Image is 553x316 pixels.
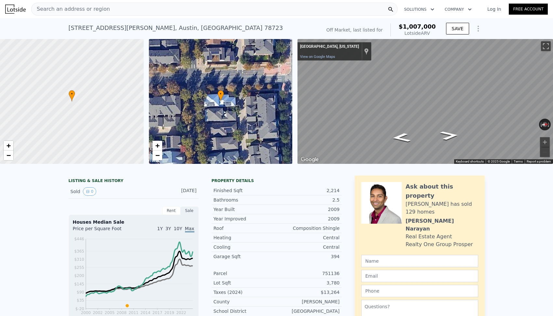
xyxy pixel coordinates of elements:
[152,310,162,315] tspan: 2017
[472,22,485,35] button: Show Options
[406,200,478,216] div: [PERSON_NAME] has sold 129 homes
[71,187,128,196] div: Sold
[74,273,84,278] tspan: $200
[162,206,180,215] div: Rent
[214,216,277,222] div: Year Improved
[185,226,194,232] span: Max
[277,206,340,213] div: 2009
[406,182,478,200] div: Ask about this property
[277,216,340,222] div: 2009
[168,187,197,196] div: [DATE]
[4,151,13,160] a: Zoom out
[364,48,369,55] a: Show location on map
[4,141,13,151] a: Zoom in
[277,253,340,260] div: 394
[277,244,340,250] div: Central
[399,30,436,36] div: Lotside ARV
[152,151,162,160] a: Zoom out
[406,217,478,233] div: [PERSON_NAME] Narayan
[214,308,277,314] div: School District
[399,23,436,30] span: $1,007,000
[74,257,84,262] tspan: $310
[299,155,321,164] a: Open this area in Google Maps (opens a new window)
[7,141,11,150] span: +
[74,282,84,286] tspan: $145
[217,91,224,97] span: •
[157,226,163,231] span: 1Y
[277,308,340,314] div: [GEOGRAPHIC_DATA]
[140,310,151,315] tspan: 2014
[539,121,551,127] button: Reset the view
[32,5,110,13] span: Search an address or region
[326,27,383,33] div: Off Market, last listed for
[214,234,277,241] div: Heating
[361,285,478,297] input: Phone
[406,233,452,241] div: Real Estate Agent
[7,151,11,159] span: −
[155,151,159,159] span: −
[105,310,115,315] tspan: 2005
[214,289,277,296] div: Taxes (2024)
[361,255,478,267] input: Name
[541,41,551,51] button: Toggle fullscreen view
[547,119,551,130] button: Rotate clockwise
[214,206,277,213] div: Year Built
[75,307,84,311] tspan: $-20
[539,119,543,130] button: Rotate counterclockwise
[74,237,84,241] tspan: $446
[361,270,478,282] input: Email
[174,226,182,231] span: 10Y
[488,160,510,163] span: © 2025 Google
[277,225,340,231] div: Composition Shingle
[540,137,550,147] button: Zoom in
[277,270,340,277] div: 751136
[509,4,548,15] a: Free Account
[69,178,199,185] div: LISTING & SALE HISTORY
[540,147,550,157] button: Zoom out
[277,280,340,286] div: 3,780
[514,160,523,163] a: Terms
[214,280,277,286] div: Lot Sqft
[176,310,186,315] tspan: 2022
[214,225,277,231] div: Roof
[73,225,134,236] div: Price per Square Foot
[180,206,199,215] div: Sale
[214,244,277,250] div: Cooling
[527,160,551,163] a: Report a problem
[165,226,171,231] span: 3Y
[155,141,159,150] span: +
[69,91,75,97] span: •
[69,90,75,101] div: •
[5,5,26,14] img: Lotside
[277,197,340,203] div: 2.5
[399,4,440,15] button: Solutions
[456,159,484,164] button: Keyboard shortcuts
[384,131,419,144] path: Go South
[93,310,103,315] tspan: 2002
[446,23,469,34] button: SAVE
[299,155,321,164] img: Google
[214,253,277,260] div: Garage Sqft
[406,241,473,248] div: Realty One Group Prosper
[69,23,283,33] div: [STREET_ADDRESS][PERSON_NAME] , Austin , [GEOGRAPHIC_DATA] 78723
[77,298,84,303] tspan: $35
[277,289,340,296] div: $13,264
[116,310,126,315] tspan: 2008
[214,270,277,277] div: Parcel
[128,310,138,315] tspan: 2011
[152,141,162,151] a: Zoom in
[81,310,91,315] tspan: 2000
[73,219,194,225] div: Houses Median Sale
[277,298,340,305] div: [PERSON_NAME]
[164,310,174,315] tspan: 2019
[77,290,84,295] tspan: $90
[300,44,359,49] div: [GEOGRAPHIC_DATA], [US_STATE]
[212,178,342,183] div: Property details
[214,187,277,194] div: Finished Sqft
[214,197,277,203] div: Bathrooms
[277,234,340,241] div: Central
[440,4,477,15] button: Company
[297,39,553,164] div: Map
[297,39,553,164] div: Street View
[74,265,84,270] tspan: $255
